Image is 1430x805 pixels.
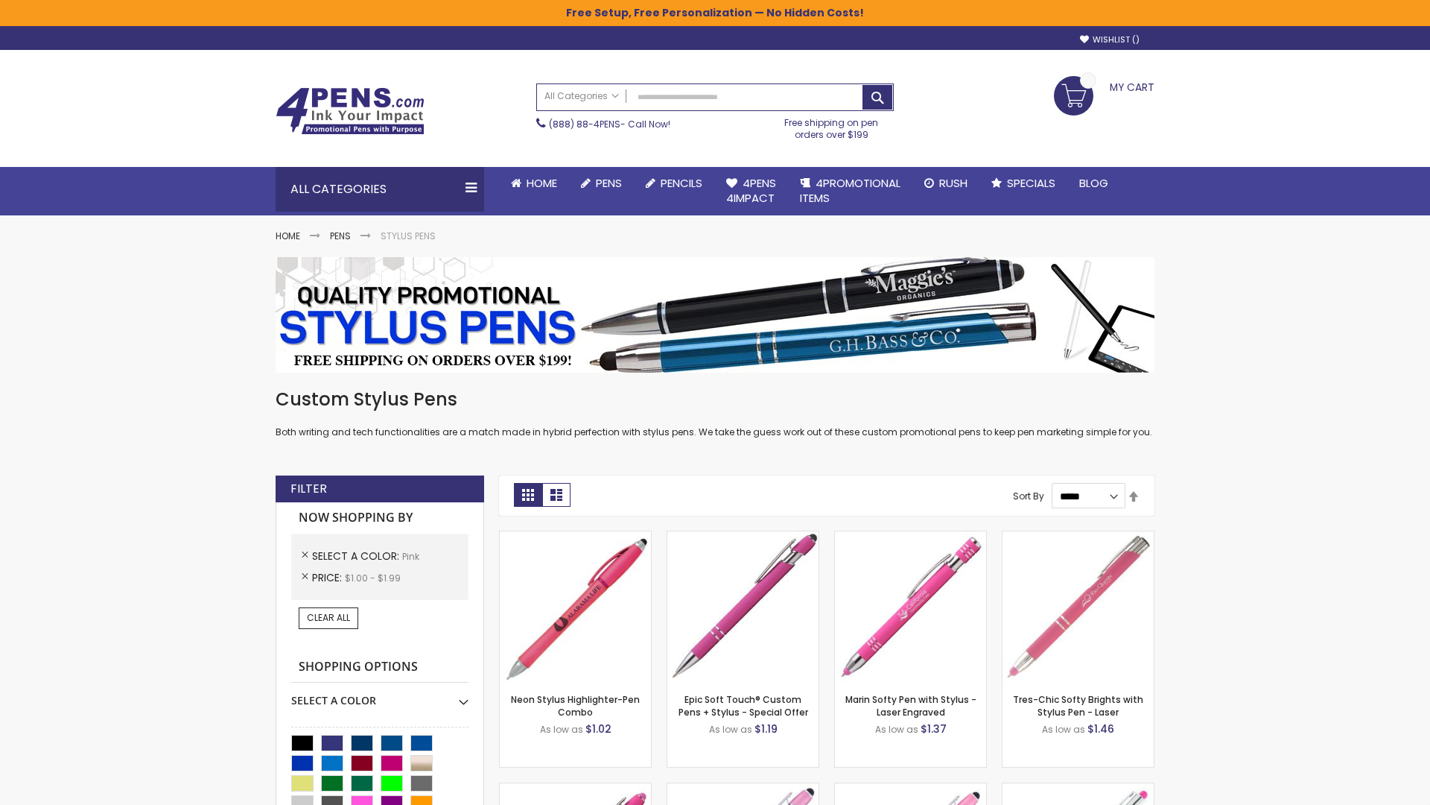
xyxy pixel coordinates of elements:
[276,388,1154,411] h1: Custom Stylus Pens
[1002,531,1154,543] a: Tres-Chic Softy Brights with Stylus Pen - Laser-Pink
[330,230,351,242] a: Pens
[537,84,626,109] a: All Categories
[726,175,776,206] span: 4Pens 4impact
[1013,490,1044,502] label: Sort By
[667,783,819,795] a: Ellipse Stylus Pen - LaserMax-Pink
[291,683,468,708] div: Select A Color
[835,783,986,795] a: Ellipse Stylus Pen - ColorJet-Pink
[345,572,401,584] span: $1.00 - $1.99
[514,483,542,507] strong: Grid
[754,722,778,736] span: $1.19
[500,531,651,683] img: Neon Stylus Highlighter-Pen Combo-Pink
[679,693,808,718] a: Epic Soft Touch® Custom Pens + Stylus - Special Offer
[800,175,900,206] span: 4PROMOTIONAL ITEMS
[1002,531,1154,683] img: Tres-Chic Softy Brights with Stylus Pen - Laser-Pink
[835,531,986,543] a: Marin Softy Pen with Stylus - Laser Engraved-Pink
[290,481,327,497] strong: Filter
[312,570,345,585] span: Price
[500,531,651,543] a: Neon Stylus Highlighter-Pen Combo-Pink
[714,167,788,215] a: 4Pens4impact
[299,607,358,628] a: Clear All
[1042,723,1085,736] span: As low as
[540,723,583,736] span: As low as
[939,175,967,191] span: Rush
[549,118,620,130] a: (888) 88-4PENS
[499,167,569,200] a: Home
[1079,175,1108,191] span: Blog
[1013,693,1143,718] a: Tres-Chic Softy Brights with Stylus Pen - Laser
[921,722,947,736] span: $1.37
[276,257,1154,373] img: Stylus Pens
[709,723,752,736] span: As low as
[1007,175,1055,191] span: Specials
[667,531,819,683] img: 4P-MS8B-Pink
[276,230,300,242] a: Home
[312,549,402,563] span: Select A Color
[596,175,622,191] span: Pens
[1002,783,1154,795] a: Tres-Chic Softy with Stylus Top Pen - ColorJet-Pink
[500,783,651,795] a: Ellipse Softy Brights with Stylus Pen - Laser-Pink
[307,611,350,624] span: Clear All
[276,388,1154,439] div: Both writing and tech functionalities are a match made in hybrid perfection with stylus pens. We ...
[634,167,714,200] a: Pencils
[1080,34,1140,45] a: Wishlist
[402,550,419,563] span: Pink
[381,230,436,242] strong: Stylus Pens
[276,167,484,212] div: All Categories
[527,175,557,191] span: Home
[979,167,1067,200] a: Specials
[661,175,702,191] span: Pencils
[1087,722,1114,736] span: $1.46
[1067,167,1120,200] a: Blog
[276,87,425,135] img: 4Pens Custom Pens and Promotional Products
[544,90,619,102] span: All Categories
[291,651,468,684] strong: Shopping Options
[569,167,634,200] a: Pens
[912,167,979,200] a: Rush
[875,723,918,736] span: As low as
[585,722,611,736] span: $1.02
[549,118,670,130] span: - Call Now!
[769,111,894,141] div: Free shipping on pen orders over $199
[788,167,912,215] a: 4PROMOTIONALITEMS
[845,693,976,718] a: Marin Softy Pen with Stylus - Laser Engraved
[835,531,986,683] img: Marin Softy Pen with Stylus - Laser Engraved-Pink
[511,693,640,718] a: Neon Stylus Highlighter-Pen Combo
[291,502,468,534] strong: Now Shopping by
[667,531,819,543] a: 4P-MS8B-Pink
